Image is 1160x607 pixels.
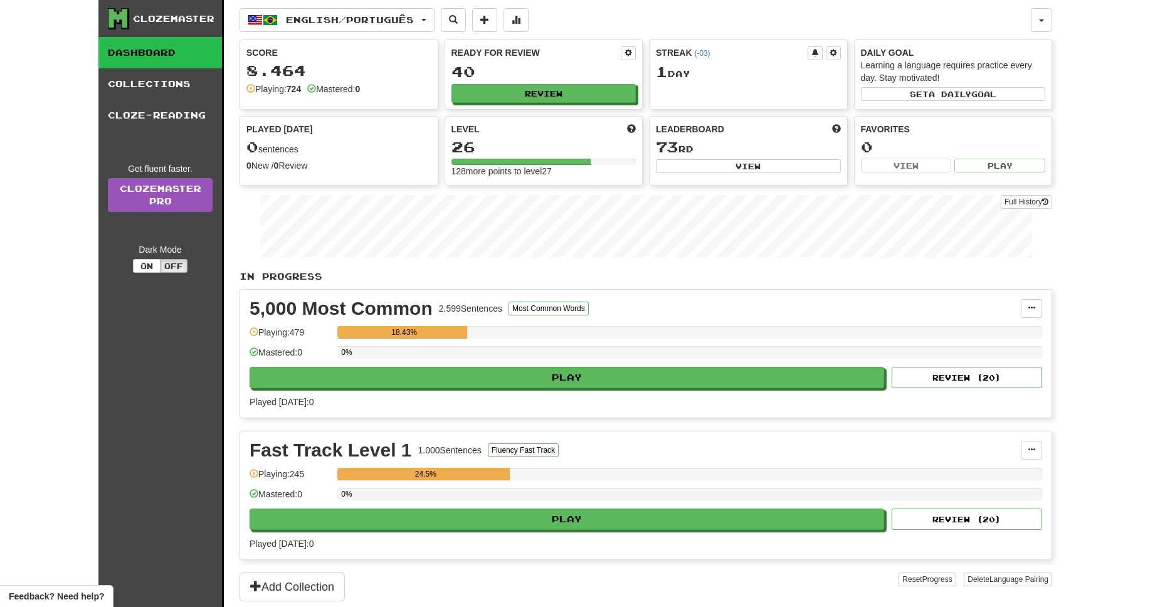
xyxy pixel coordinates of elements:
strong: 0 [274,161,279,171]
a: (-03) [694,49,710,58]
span: Played [DATE]: 0 [250,397,314,407]
div: Day [656,64,841,80]
button: Review (20) [892,509,1042,530]
div: Playing: 245 [250,468,331,488]
button: Add Collection [240,573,345,601]
p: In Progress [240,270,1052,283]
button: Play [250,367,884,388]
span: Played [DATE]: 0 [250,539,314,549]
a: ClozemasterPro [108,178,213,212]
button: ResetProgress [899,573,956,586]
div: New / Review [246,159,431,172]
button: View [656,159,841,173]
button: Search sentences [441,8,466,32]
div: Score [246,46,431,59]
button: Fluency Fast Track [488,443,559,457]
button: Off [160,259,187,273]
button: View [861,159,952,172]
div: Daily Goal [861,46,1046,59]
span: Score more points to level up [627,123,636,135]
span: This week in points, UTC [832,123,841,135]
button: Review (20) [892,367,1042,388]
div: Mastered: 0 [250,488,331,509]
div: Mastered: [307,83,360,95]
div: Clozemaster [133,13,214,25]
button: More stats [504,8,529,32]
span: 1 [656,63,668,80]
strong: 0 [246,161,251,171]
span: Played [DATE] [246,123,313,135]
button: Add sentence to collection [472,8,497,32]
div: rd [656,139,841,156]
span: a daily [929,90,971,98]
button: On [133,259,161,273]
div: Playing: 479 [250,326,331,347]
div: Get fluent faster. [108,162,213,175]
span: 0 [246,138,258,156]
span: Level [451,123,480,135]
div: 8.464 [246,63,431,78]
span: English / Português [286,14,414,25]
div: 2.599 Sentences [439,302,502,315]
div: Favorites [861,123,1046,135]
strong: 724 [287,84,301,94]
span: Open feedback widget [9,590,104,603]
div: Dark Mode [108,243,213,256]
div: 40 [451,64,636,80]
button: Seta dailygoal [861,87,1046,101]
div: Playing: [246,83,301,95]
span: Language Pairing [989,575,1048,584]
a: Cloze-Reading [98,100,222,131]
button: DeleteLanguage Pairing [964,573,1052,586]
span: 73 [656,138,678,156]
div: Ready for Review [451,46,621,59]
a: Dashboard [98,37,222,68]
div: 1.000 Sentences [418,444,482,457]
button: Review [451,84,636,103]
button: Full History [1001,195,1052,209]
div: Learning a language requires practice every day. Stay motivated! [861,59,1046,84]
button: Play [954,159,1045,172]
div: Mastered: 0 [250,346,331,367]
span: Leaderboard [656,123,724,135]
div: 26 [451,139,636,155]
button: Most Common Words [509,302,589,315]
button: Play [250,509,884,530]
div: 5,000 Most Common [250,299,433,318]
div: 24.5% [341,468,510,480]
div: sentences [246,139,431,156]
div: Fast Track Level 1 [250,441,412,460]
div: 18.43% [341,326,467,339]
div: 0 [861,139,1046,155]
div: 128 more points to level 27 [451,165,636,177]
span: Progress [922,575,952,584]
a: Collections [98,68,222,100]
strong: 0 [355,84,360,94]
div: Streak [656,46,808,59]
button: English/Português [240,8,435,32]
